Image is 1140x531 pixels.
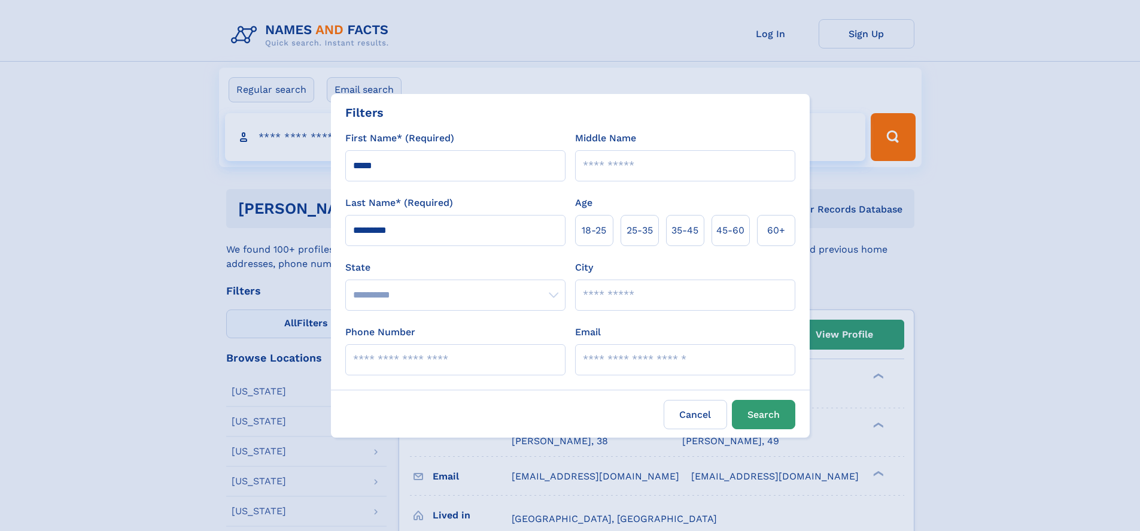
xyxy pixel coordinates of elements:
[767,223,785,238] span: 60+
[345,260,566,275] label: State
[345,196,453,210] label: Last Name* (Required)
[575,260,593,275] label: City
[575,196,592,210] label: Age
[345,325,415,339] label: Phone Number
[575,325,601,339] label: Email
[671,223,698,238] span: 35‑45
[732,400,795,429] button: Search
[716,223,744,238] span: 45‑60
[575,131,636,145] label: Middle Name
[664,400,727,429] label: Cancel
[582,223,606,238] span: 18‑25
[627,223,653,238] span: 25‑35
[345,131,454,145] label: First Name* (Required)
[345,104,384,122] div: Filters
